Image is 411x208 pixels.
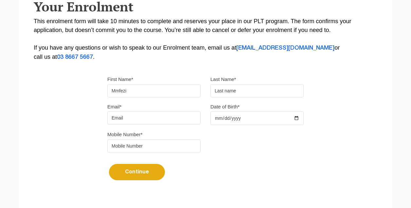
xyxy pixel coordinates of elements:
input: Mobile Number [107,139,201,152]
label: Mobile Number* [107,131,143,138]
label: First Name* [107,76,133,83]
label: Email* [107,104,121,110]
button: Continue [109,164,165,180]
a: 03 8667 5667 [57,55,93,60]
label: Date of Birth* [210,104,240,110]
a: [EMAIL_ADDRESS][DOMAIN_NAME] [236,45,334,51]
input: Email [107,111,201,124]
input: Last name [210,84,304,97]
label: Last Name* [210,76,236,83]
input: First name [107,84,201,97]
